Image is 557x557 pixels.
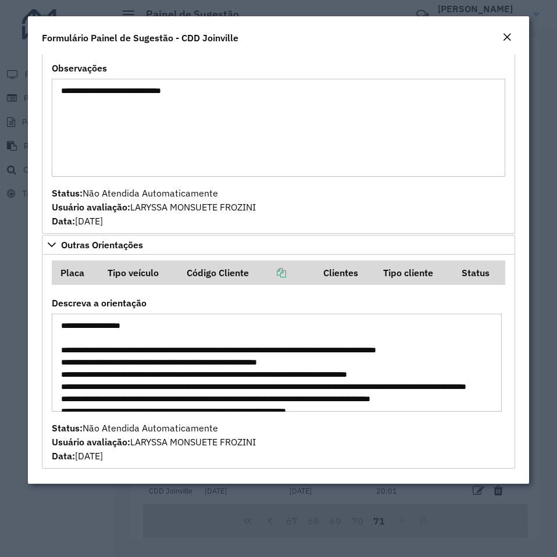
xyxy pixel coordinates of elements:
[454,260,505,285] th: Status
[52,436,130,448] strong: Usuário avaliação:
[52,422,256,462] span: Não Atendida Automaticamente LARYSSA MONSUETE FROZINI [DATE]
[99,260,179,285] th: Tipo veículo
[52,61,107,75] label: Observações
[42,31,238,45] h4: Formulário Painel de Sugestão - CDD Joinville
[499,30,515,45] button: Close
[42,235,515,255] a: Outras Orientações
[52,260,99,285] th: Placa
[502,33,512,42] em: Fechar
[52,187,256,227] span: Não Atendida Automaticamente LARYSSA MONSUETE FROZINI [DATE]
[52,187,83,199] strong: Status:
[315,260,375,285] th: Clientes
[52,422,83,434] strong: Status:
[52,215,75,227] strong: Data:
[61,240,143,249] span: Outras Orientações
[42,255,515,469] div: Outras Orientações
[52,296,147,310] label: Descreva a orientação
[376,260,454,285] th: Tipo cliente
[178,260,315,285] th: Código Cliente
[52,201,130,213] strong: Usuário avaliação:
[52,450,75,462] strong: Data:
[249,267,286,278] a: Copiar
